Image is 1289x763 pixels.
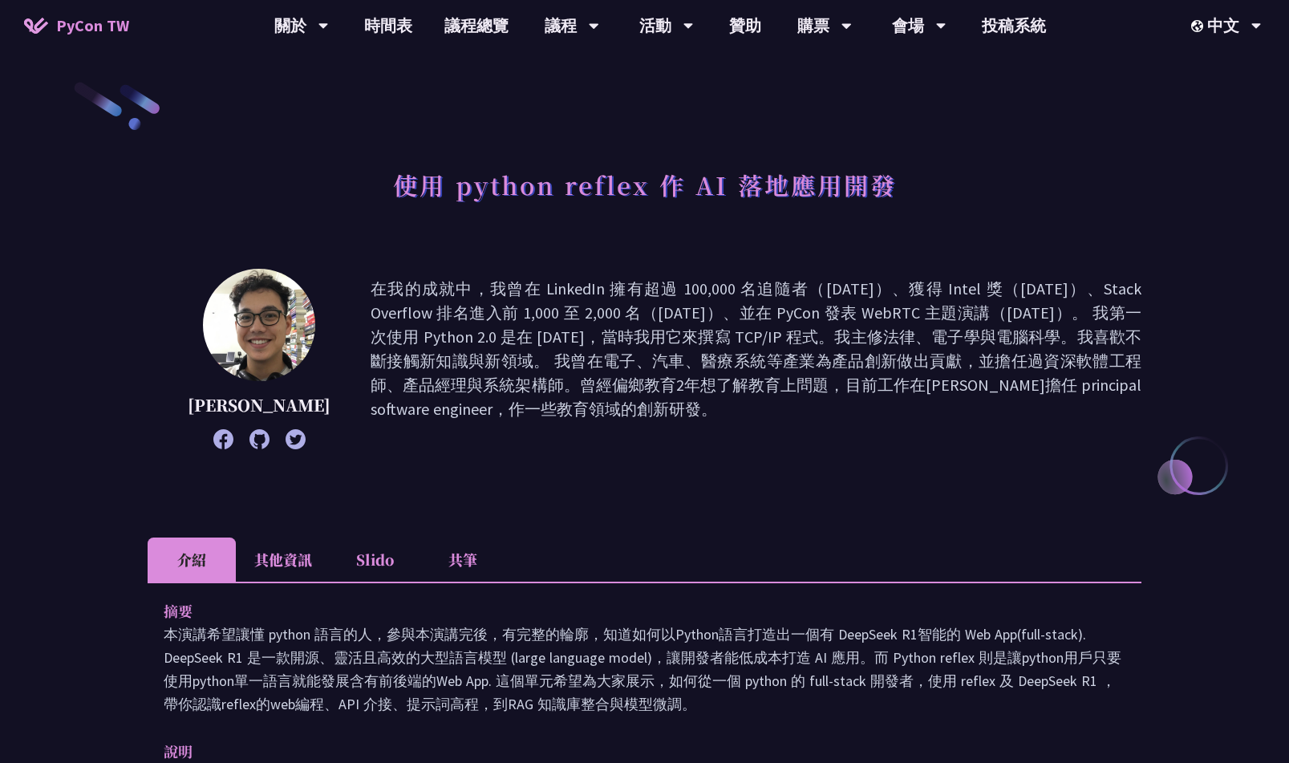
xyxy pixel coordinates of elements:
li: 其他資訊 [236,538,330,582]
p: 摘要 [164,599,1093,623]
img: Milo Chen [203,269,315,381]
p: 在我的成就中，我曾在 LinkedIn 擁有超過 100,000 名追隨者（[DATE]）、獲得 Intel 獎（[DATE]）、Stack Overflow 排名進入前 1,000 至 2,0... [371,277,1141,441]
li: 共筆 [419,538,507,582]
li: Slido [330,538,419,582]
span: PyCon TW [56,14,129,38]
li: 介紹 [148,538,236,582]
img: Home icon of PyCon TW 2025 [24,18,48,34]
p: 說明 [164,740,1093,763]
a: PyCon TW [8,6,145,46]
p: [PERSON_NAME] [188,393,330,417]
h1: 使用 python reflex 作 AI 落地應用開發 [393,160,897,209]
p: 本演講希望讓懂 python 語言的人，參與本演講完後，有完整的輪廓，知道如何以Python語言打造出一個有 DeepSeek R1智能的 Web App(full-stack). DeepSe... [164,623,1125,716]
img: Locale Icon [1191,20,1207,32]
